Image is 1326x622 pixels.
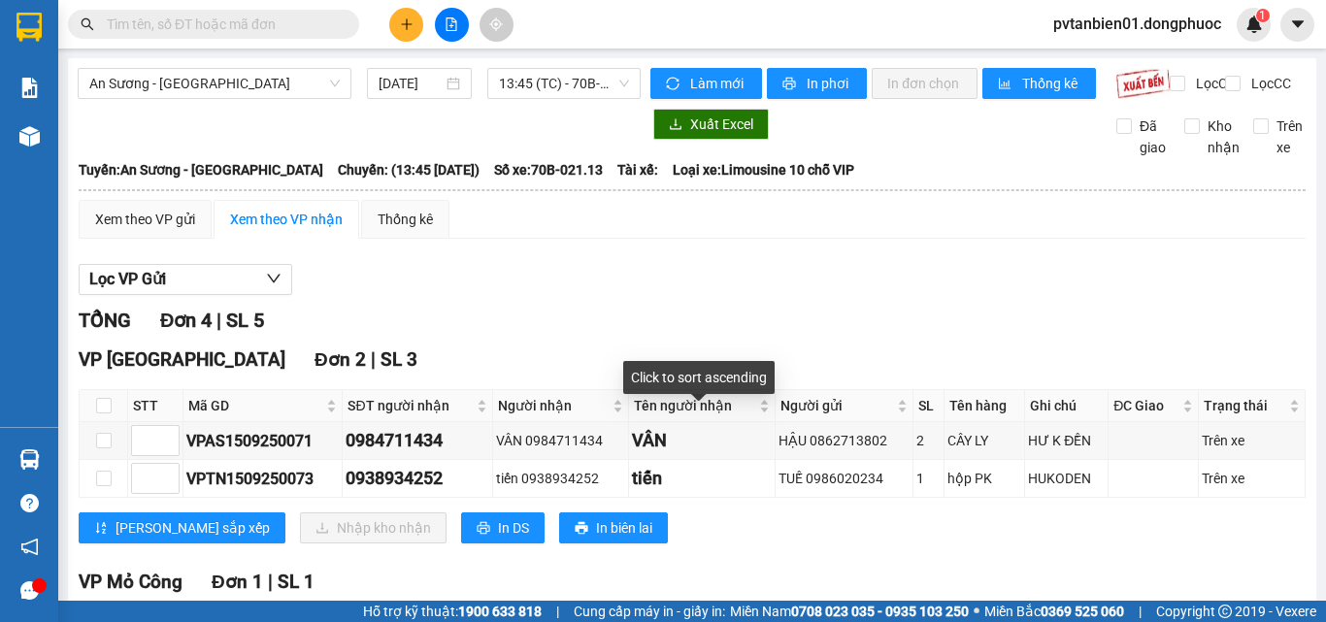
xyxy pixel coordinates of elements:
span: Người nhận [498,395,608,416]
span: Lọc CR [1188,73,1239,94]
button: sort-ascending[PERSON_NAME] sắp xếp [79,512,285,543]
span: caret-down [1289,16,1307,33]
span: SL 3 [381,348,417,371]
span: Đơn 1 [212,571,263,593]
div: hộp PK [947,468,1021,489]
img: 9k= [1115,68,1171,99]
span: file-add [445,17,458,31]
span: VP Mỏ Công [79,571,182,593]
button: In đơn chọn [872,68,978,99]
td: VÂN [629,422,776,460]
button: downloadXuất Excel [653,109,769,140]
div: HUKODEN [1028,468,1105,489]
span: Chuyến: (13:45 [DATE]) [338,159,480,180]
span: download [669,117,682,133]
span: sync [666,77,682,92]
img: icon-new-feature [1245,16,1263,33]
span: An Sương - Tân Biên [89,69,340,98]
div: Trên xe [1202,430,1302,451]
div: 2 [916,430,941,451]
span: Xuất Excel [690,114,753,135]
span: | [268,571,273,593]
span: Miền Nam [730,601,969,622]
input: 15/09/2025 [379,73,443,94]
span: sort-ascending [94,521,108,537]
span: copyright [1218,605,1232,618]
span: 1 [1259,9,1266,22]
span: ⚪️ [974,607,979,615]
span: Số xe: 70B-021.13 [494,159,603,180]
span: SL 5 [226,309,264,332]
button: plus [389,8,423,42]
span: | [1139,601,1142,622]
button: Lọc VP Gửi [79,264,292,295]
span: plus [400,17,414,31]
div: Thống kê [378,209,433,230]
span: SĐT người nhận [348,395,473,416]
button: file-add [435,8,469,42]
span: printer [782,77,799,92]
button: downloadNhập kho nhận [300,512,447,543]
td: 0938934252 [343,460,493,498]
span: question-circle [20,494,39,512]
div: 0938934252 [346,465,489,492]
span: printer [477,521,490,537]
strong: 0369 525 060 [1041,604,1124,619]
input: Tìm tên, số ĐT hoặc mã đơn [107,14,336,35]
span: Mã GD [188,395,322,416]
span: Làm mới [690,73,746,94]
th: SL [913,390,945,422]
span: VP [GEOGRAPHIC_DATA] [79,348,285,371]
td: VPTN1509250073 [183,460,343,498]
span: search [81,17,94,31]
th: Tên hàng [945,390,1025,422]
span: Lọc VP Gửi [89,267,166,291]
div: TUẾ 0986020234 [779,468,910,489]
span: Tài xế: [617,159,658,180]
button: caret-down [1280,8,1314,42]
td: 0984711434 [343,422,493,460]
span: TỔNG [79,309,131,332]
button: bar-chartThống kê [982,68,1096,99]
div: Xem theo VP gửi [95,209,195,230]
div: 0984711434 [346,427,489,454]
span: Đơn 4 [160,309,212,332]
span: ĐC Giao [1113,395,1178,416]
div: VÂN [632,427,772,454]
span: message [20,581,39,600]
img: solution-icon [19,78,40,98]
span: down [266,271,282,286]
span: Cung cấp máy in - giấy in: [574,601,725,622]
div: tiến 0938934252 [496,468,624,489]
th: Ghi chú [1025,390,1109,422]
span: pvtanbien01.dongphuoc [1038,12,1237,36]
b: Tuyến: An Sương - [GEOGRAPHIC_DATA] [79,162,323,178]
span: Đơn 2 [315,348,366,371]
span: printer [575,521,588,537]
span: Trên xe [1269,115,1310,158]
div: HƯ K ĐỀN [1028,430,1105,451]
span: In phơi [807,73,851,94]
td: tiến [629,460,776,498]
div: 1 [916,468,941,489]
button: printerIn DS [461,512,545,543]
span: Người gửi [780,395,893,416]
sup: 1 [1256,9,1270,22]
span: | [556,601,559,622]
div: VPTN1509250073 [186,467,339,491]
span: [PERSON_NAME] sắp xếp [116,517,270,539]
span: In DS [498,517,529,539]
div: tiến [632,465,772,492]
span: | [216,309,221,332]
span: Miền Bắc [984,601,1124,622]
strong: 0708 023 035 - 0935 103 250 [791,604,969,619]
div: Trên xe [1202,468,1302,489]
span: bar-chart [998,77,1014,92]
button: printerIn phơi [767,68,867,99]
div: Click to sort ascending [623,361,775,394]
span: Thống kê [1022,73,1080,94]
span: notification [20,538,39,556]
span: Hỗ trợ kỹ thuật: [363,601,542,622]
span: Lọc CC [1243,73,1294,94]
th: STT [128,390,183,422]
